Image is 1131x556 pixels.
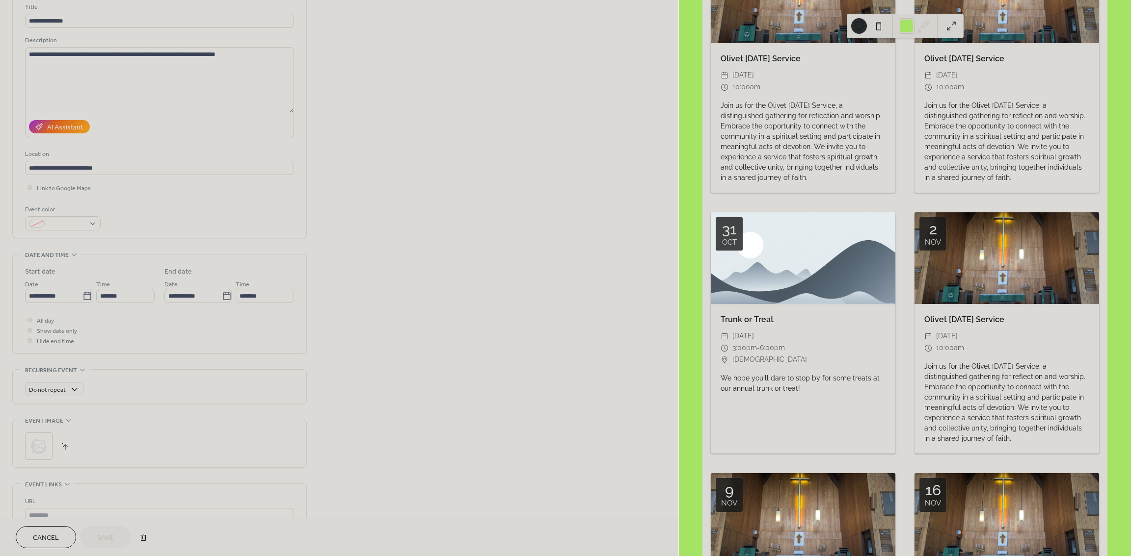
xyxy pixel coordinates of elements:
div: ​ [721,330,728,342]
span: Time [96,279,110,290]
span: Time [236,279,249,290]
div: Trunk or Treat [711,314,895,326]
div: ​ [721,342,728,354]
div: Nov [925,500,941,507]
div: Start date [25,267,55,277]
span: Hide end time [37,336,74,347]
div: ​ [721,70,728,81]
div: Oct [722,239,737,246]
span: - [757,342,760,354]
span: Recurring event [25,365,77,376]
span: [DEMOGRAPHIC_DATA] [732,354,807,366]
div: 2 [929,222,937,237]
span: [DATE] [732,70,754,81]
span: [DATE] [732,330,754,342]
span: Cancel [33,533,59,543]
div: Join us for the Olivet [DATE] Service, a distinguished gathering for reflection and worship. Embr... [915,361,1099,444]
div: AI Assistant [47,123,83,133]
div: ​ [721,354,728,366]
button: AI Assistant [29,120,90,133]
div: URL [25,496,292,506]
div: Nov [925,239,941,246]
div: ​ [721,81,728,93]
div: Description [25,35,292,46]
div: Olivet [DATE] Service [711,53,895,65]
span: 10:00am [936,342,964,354]
div: ​ [924,70,932,81]
div: We hope you'll dare to stop by for some treats at our annual trunk or treat! [711,373,895,394]
span: Date [164,279,178,290]
div: Join us for the Olivet [DATE] Service, a distinguished gathering for reflection and worship. Embr... [711,101,895,183]
div: End date [164,267,192,277]
div: Olivet [DATE] Service [915,53,1099,65]
div: Event color [25,204,99,215]
span: All day [37,316,54,326]
span: Do not repeat [29,384,66,396]
span: [DATE] [936,330,958,342]
div: Nov [721,500,737,507]
span: 6:00pm [760,342,785,354]
span: 10:00am [936,81,964,93]
span: Date and time [25,250,69,260]
div: 16 [925,483,941,498]
span: 3:00pm [732,342,757,354]
span: Date [25,279,38,290]
div: ​ [924,330,932,342]
div: ​ [924,81,932,93]
div: ; [25,432,53,460]
div: Title [25,2,292,12]
div: Location [25,149,292,159]
span: Event links [25,480,62,490]
div: Join us for the Olivet [DATE] Service, a distinguished gathering for reflection and worship. Embr... [915,101,1099,183]
span: 10:00am [732,81,760,93]
span: [DATE] [936,70,958,81]
button: Cancel [16,526,76,548]
div: 9 [725,483,734,498]
div: ​ [924,342,932,354]
div: Olivet [DATE] Service [915,314,1099,326]
span: Show date only [37,326,77,336]
div: 31 [722,222,737,237]
span: Event image [25,416,63,426]
span: Link to Google Maps [37,183,91,194]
